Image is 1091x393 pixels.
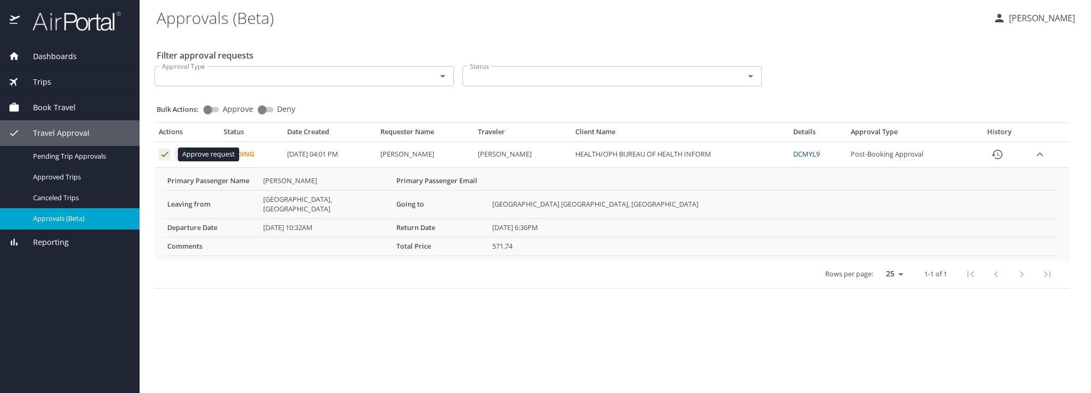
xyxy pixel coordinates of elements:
td: HEALTH/OPH BUREAU OF HEALTH INFORM [571,142,788,168]
th: Traveler [474,127,571,141]
span: Deny [277,105,295,113]
button: History [984,142,1010,167]
td: [GEOGRAPHIC_DATA], [GEOGRAPHIC_DATA] [259,190,392,218]
th: History [971,127,1027,141]
button: [PERSON_NAME] [989,9,1079,28]
td: [PERSON_NAME] [259,172,392,190]
th: Details [789,127,846,141]
th: Actions [154,127,219,141]
th: Leaving from [163,190,259,218]
h2: Filter approval requests [157,47,254,64]
p: Rows per page: [825,271,873,277]
button: expand row [1032,146,1048,162]
p: [PERSON_NAME] [1006,12,1075,24]
th: Primary Passenger Name [163,172,259,190]
span: Reporting [20,236,69,248]
th: Primary Passenger Email [392,172,488,190]
span: Travel Approval [20,127,89,139]
button: Deny request [175,149,186,160]
span: Approve [223,105,253,113]
td: [GEOGRAPHIC_DATA] [GEOGRAPHIC_DATA], [GEOGRAPHIC_DATA] [488,190,1057,218]
span: Pending Trip Approvals [33,151,127,161]
h1: Approvals (Beta) [157,1,984,34]
td: [PERSON_NAME] [474,142,571,168]
td: 571.74 [488,237,1057,256]
th: Total Price [392,237,488,256]
table: More info for approvals [163,172,1057,256]
p: Bulk Actions: [157,104,207,114]
span: Approvals (Beta) [33,214,127,224]
span: Approved Trips [33,172,127,182]
img: icon-airportal.png [10,11,21,31]
td: [DATE] 04:01 PM [283,142,377,168]
th: Status [219,127,283,141]
button: Open [743,69,758,84]
a: DCMYL9 [793,149,820,159]
th: Approval Type [846,127,971,141]
span: Book Travel [20,102,76,113]
th: Departure Date [163,218,259,237]
th: Going to [392,190,488,218]
td: [DATE] 6:36PM [488,218,1057,237]
th: Return Date [392,218,488,237]
span: Dashboards [20,51,77,62]
td: Post-Booking Approval [846,142,971,168]
p: 1-1 of 1 [924,271,947,277]
th: Comments [163,237,259,256]
th: Requester Name [376,127,474,141]
img: airportal-logo.png [21,11,121,31]
td: [PERSON_NAME] [376,142,474,168]
table: Approval table [154,127,1070,288]
span: Canceled Trips [33,193,127,203]
th: Client Name [571,127,788,141]
select: rows per page [877,266,907,282]
td: Pending [219,142,283,168]
td: [DATE] 10:32AM [259,218,392,237]
span: Trips [20,76,51,88]
th: Date Created [283,127,377,141]
button: Open [435,69,450,84]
